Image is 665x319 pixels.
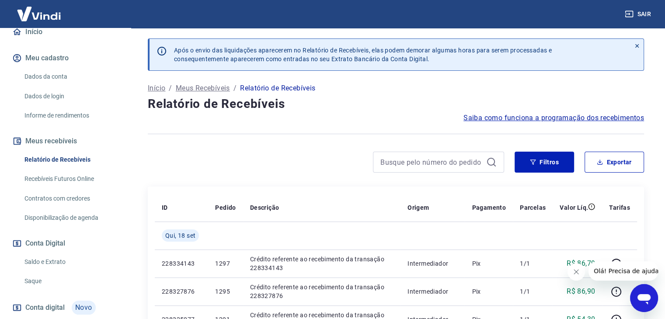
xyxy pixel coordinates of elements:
a: Início [10,22,120,42]
button: Filtros [515,152,574,173]
a: Relatório de Recebíveis [21,151,120,169]
iframe: Mensagem da empresa [588,261,658,281]
span: Olá! Precisa de ajuda? [5,6,73,13]
input: Busque pelo número do pedido [380,156,483,169]
p: Intermediador [407,259,458,268]
a: Dados da conta [21,68,120,86]
p: 228334143 [162,259,201,268]
p: Pix [472,259,506,268]
p: Pagamento [472,203,506,212]
p: Relatório de Recebíveis [240,83,315,94]
button: Sair [623,6,655,22]
a: Informe de rendimentos [21,107,120,125]
a: Saque [21,272,120,290]
span: Conta digital [25,302,65,314]
p: Após o envio das liquidações aparecerem no Relatório de Recebíveis, elas podem demorar algumas ho... [174,46,552,63]
p: Origem [407,203,429,212]
iframe: Fechar mensagem [568,263,585,281]
img: Vindi [10,0,67,27]
p: 228327876 [162,287,201,296]
p: Crédito referente ao recebimento da transação 228327876 [250,283,393,300]
button: Meu cadastro [10,49,120,68]
p: 1/1 [520,287,546,296]
button: Conta Digital [10,234,120,253]
p: Tarifas [609,203,630,212]
p: / [169,83,172,94]
p: 1297 [215,259,236,268]
p: Parcelas [520,203,546,212]
p: / [233,83,237,94]
p: Crédito referente ao recebimento da transação 228334143 [250,255,393,272]
p: Pix [472,287,506,296]
p: Intermediador [407,287,458,296]
a: Início [148,83,165,94]
a: Disponibilização de agenda [21,209,120,227]
a: Conta digitalNovo [10,297,120,318]
p: Pedido [215,203,236,212]
a: Recebíveis Futuros Online [21,170,120,188]
p: R$ 86,79 [567,258,595,269]
button: Exportar [585,152,644,173]
p: 1/1 [520,259,546,268]
a: Dados de login [21,87,120,105]
h4: Relatório de Recebíveis [148,95,644,113]
p: 1295 [215,287,236,296]
p: R$ 86,90 [567,286,595,297]
a: Contratos com credores [21,190,120,208]
a: Meus Recebíveis [176,83,230,94]
span: Novo [72,301,96,315]
button: Meus recebíveis [10,132,120,151]
a: Saiba como funciona a programação dos recebimentos [463,113,644,123]
p: Descrição [250,203,279,212]
p: ID [162,203,168,212]
iframe: Botão para abrir a janela de mensagens [630,284,658,312]
p: Valor Líq. [560,203,588,212]
a: Saldo e Extrato [21,253,120,271]
span: Qui, 18 set [165,231,195,240]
